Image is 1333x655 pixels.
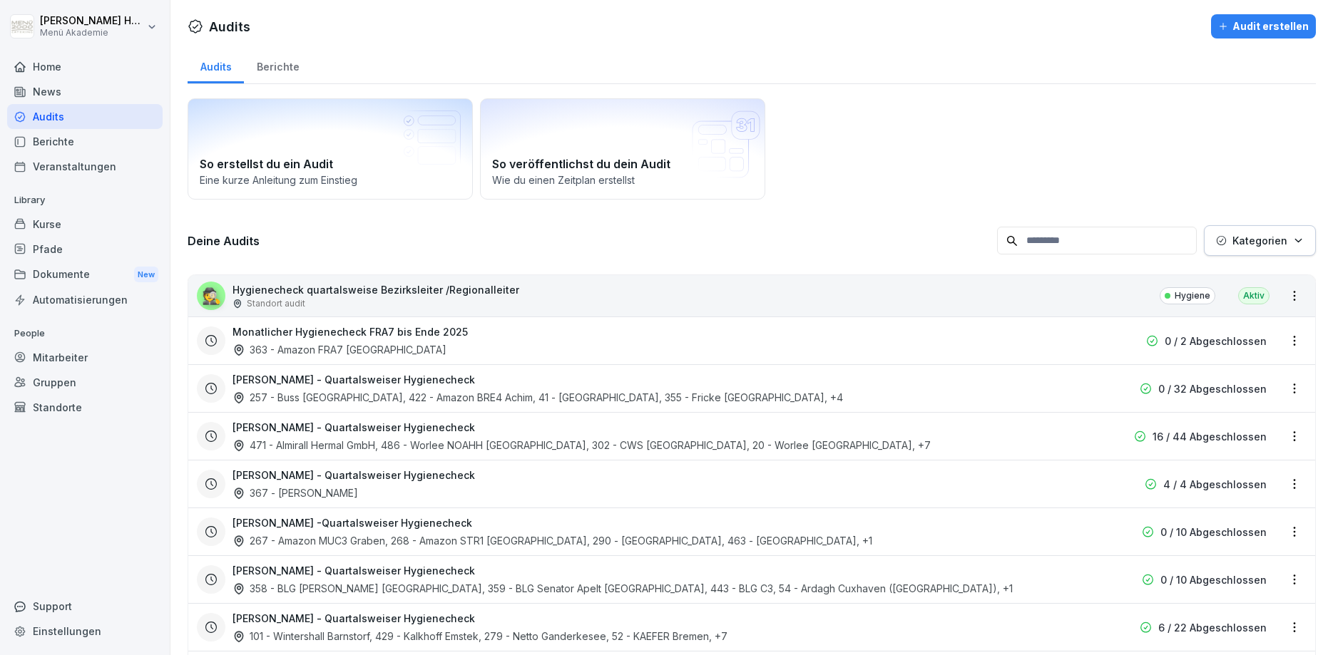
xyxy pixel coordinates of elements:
a: DokumenteNew [7,262,163,288]
h3: [PERSON_NAME] - Quartalsweiser Hygienecheck [233,563,475,578]
p: People [7,322,163,345]
div: Audit erstellen [1218,19,1309,34]
a: So erstellst du ein AuditEine kurze Anleitung zum Einstieg [188,98,473,200]
a: Einstellungen [7,619,163,644]
h2: So veröffentlichst du dein Audit [492,155,753,172]
div: New [134,267,158,283]
h2: So erstellst du ein Audit [200,155,461,172]
a: Berichte [7,129,163,154]
a: Gruppen [7,370,163,395]
a: News [7,79,163,104]
a: Kurse [7,212,163,237]
h1: Audits [209,17,250,36]
p: Standort audit [247,297,305,310]
p: Hygiene [1175,289,1210,302]
h3: Monatlicher Hygienecheck FRA7 bis Ende 2025 [233,324,468,339]
a: Automatisierungen [7,287,163,312]
div: 363 - Amazon FRA7 [GEOGRAPHIC_DATA] [233,342,446,357]
p: 16 / 44 Abgeschlossen [1153,429,1267,444]
button: Audit erstellen [1211,14,1316,38]
p: Hygienecheck quartalsweise Bezirksleiter /Regionalleiter [233,282,519,297]
a: Home [7,54,163,79]
p: 0 / 32 Abgeschlossen [1158,381,1267,396]
div: 101 - Wintershall Barnstorf, 429 - Kalkhoff Emstek, 279 - Netto Ganderkesee, 52 - KAEFER Bremen , +7 [233,629,727,644]
div: 257 - Buss [GEOGRAPHIC_DATA], 422 - Amazon BRE4 Achim, 41 - [GEOGRAPHIC_DATA], 355 - Fricke [GEOG... [233,390,843,405]
p: 4 / 4 Abgeschlossen [1163,477,1267,492]
h3: [PERSON_NAME] - Quartalsweiser Hygienecheck [233,468,475,483]
a: Mitarbeiter [7,345,163,370]
div: 471 - Almirall Hermal GmbH, 486 - Worlee NOAHH [GEOGRAPHIC_DATA], 302 - CWS [GEOGRAPHIC_DATA], 20... [233,438,931,453]
p: [PERSON_NAME] Hemken [40,15,144,27]
p: 0 / 2 Abgeschlossen [1165,334,1267,349]
button: Kategorien [1204,225,1316,256]
p: 0 / 10 Abgeschlossen [1160,525,1267,540]
a: Pfade [7,237,163,262]
p: Menü Akademie [40,28,144,38]
div: 367 - [PERSON_NAME] [233,485,358,500]
div: Aktiv [1238,287,1270,304]
h3: [PERSON_NAME] - Quartalsweiser Hygienecheck [233,420,475,435]
a: Audits [188,47,244,83]
a: Berichte [244,47,312,83]
h3: [PERSON_NAME] - Quartalsweiser Hygienecheck [233,372,475,387]
div: Support [7,594,163,619]
a: So veröffentlichst du dein AuditWie du einen Zeitplan erstellst [480,98,765,200]
p: Kategorien [1232,233,1287,248]
div: 🕵️ [197,282,225,310]
div: 267 - Amazon MUC3 Graben, 268 - Amazon STR1 [GEOGRAPHIC_DATA], 290 - [GEOGRAPHIC_DATA], 463 - [GE... [233,533,872,548]
h3: [PERSON_NAME] -Quartalsweiser Hygienecheck [233,515,472,530]
h3: [PERSON_NAME] - Quartalsweiser Hygienecheck [233,611,475,626]
p: 0 / 10 Abgeschlossen [1160,572,1267,587]
p: Wie du einen Zeitplan erstellst [492,172,753,187]
a: Audits [7,104,163,129]
p: Eine kurze Anleitung zum Einstieg [200,172,461,187]
p: 6 / 22 Abgeschlossen [1158,620,1267,635]
h3: Deine Audits [188,233,990,249]
a: Veranstaltungen [7,154,163,179]
div: 358 - BLG [PERSON_NAME] [GEOGRAPHIC_DATA], 359 - BLG Senator Apelt [GEOGRAPHIC_DATA], 443 - BLG C... [233,581,1013,596]
a: Standorte [7,395,163,420]
div: Dokumente [7,262,163,288]
p: Library [7,189,163,212]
